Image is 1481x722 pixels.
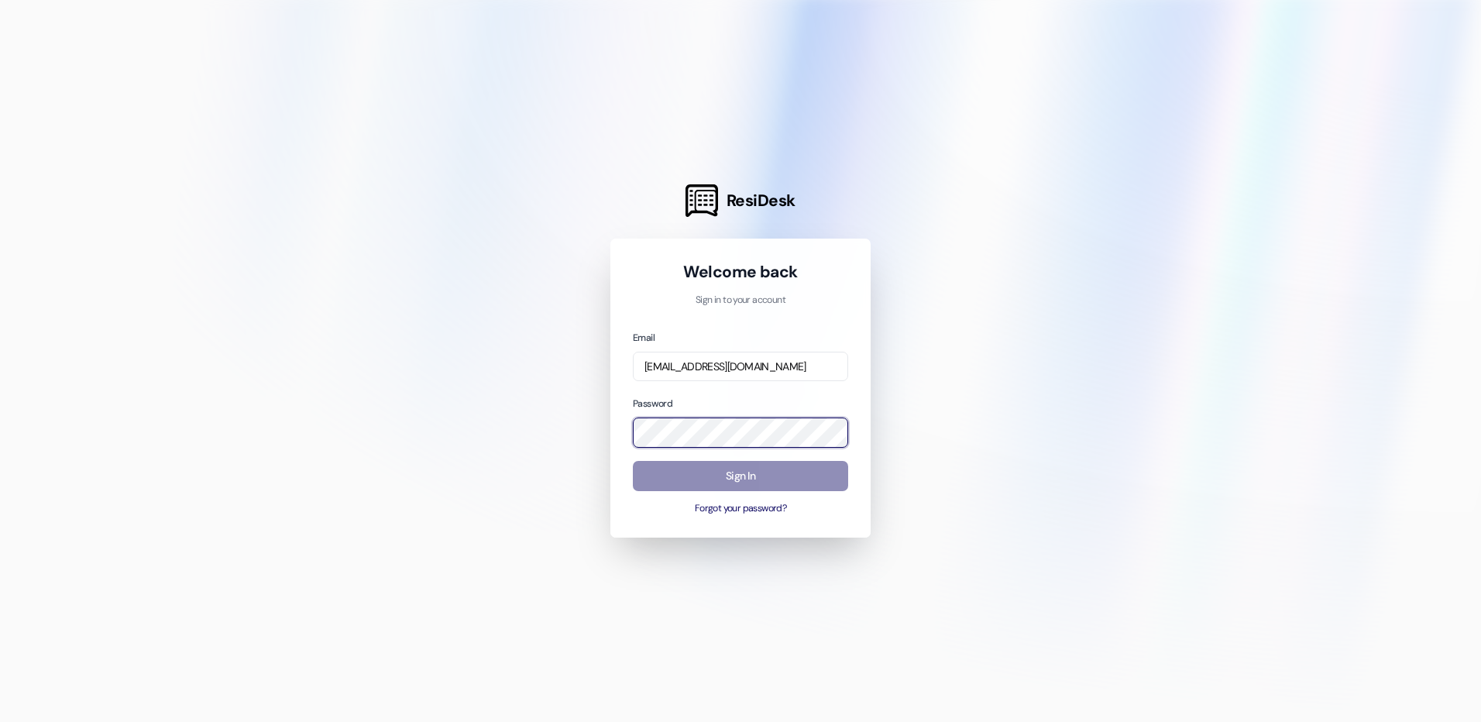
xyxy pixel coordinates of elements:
[686,184,718,217] img: ResiDesk Logo
[633,261,848,283] h1: Welcome back
[633,332,655,344] label: Email
[633,461,848,491] button: Sign In
[727,190,795,211] span: ResiDesk
[633,397,672,410] label: Password
[633,294,848,308] p: Sign in to your account
[633,352,848,382] input: name@example.com
[633,502,848,516] button: Forgot your password?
